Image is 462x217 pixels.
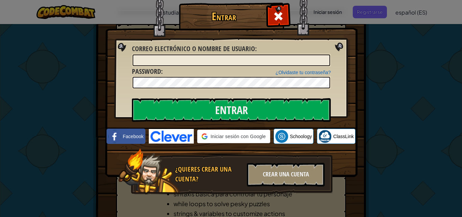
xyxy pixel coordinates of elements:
[181,10,267,22] h1: Entrar
[319,130,331,143] img: classlink-logo-small.png
[290,133,312,140] span: Schoology
[275,130,288,143] img: schoology.png
[123,133,143,140] span: Facebook
[132,67,161,76] span: Password
[132,44,257,54] label: :
[108,130,121,143] img: facebook_small.png
[132,44,255,53] span: Correo electrónico o nombre de usuario
[333,133,354,140] span: ClassLink
[132,67,163,77] label: :
[247,163,325,187] div: Crear una cuenta
[175,165,243,184] div: ¿Quieres crear una cuenta?
[197,130,270,143] div: Iniciar sesión con Google
[210,133,265,140] span: Iniciar sesión con Google
[276,70,331,75] a: ¿Olvidaste tu contraseña?
[149,129,194,144] img: clever-logo-blue.png
[132,98,331,122] input: Entrar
